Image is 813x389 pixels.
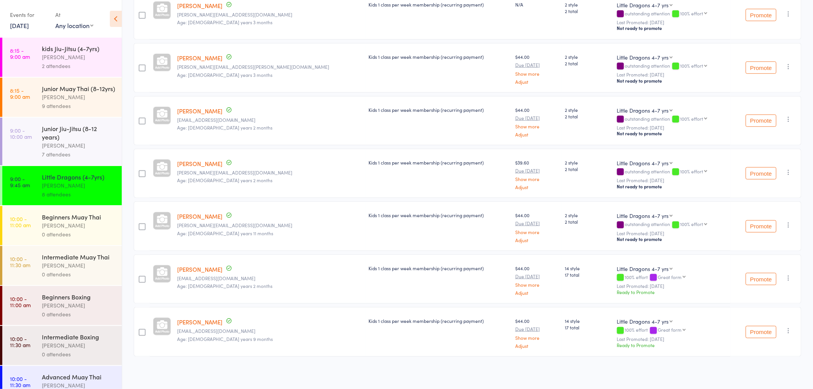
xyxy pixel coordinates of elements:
[42,84,115,93] div: Junior Muay Thai (8-12yrs)
[565,166,611,172] span: 2 total
[617,327,727,334] div: 100% effort
[368,265,509,271] div: Kids 1 class per week membership (recurring payment)
[55,21,93,30] div: Any location
[10,8,48,21] div: Events for
[2,78,122,117] a: 8:15 -9:00 amJunior Muay Thai (8-12yrs)[PERSON_NAME]9 attendees
[617,265,669,273] div: Little Dragons 4-7 yrs
[515,185,559,190] a: Adjust
[177,64,362,70] small: david.sanford@outlook.com
[2,38,122,77] a: 8:15 -9:00 amkids Jiu-Jitsu (4-7yrs)[PERSON_NAME]2 attendees
[177,124,272,131] span: Age: [DEMOGRAPHIC_DATA] years 2 months
[42,301,115,310] div: [PERSON_NAME]
[617,1,669,9] div: Little Dragons 4-7 yrs
[515,282,559,287] a: Show more
[746,273,776,285] button: Promote
[42,150,115,159] div: 7 attendees
[177,54,222,62] a: [PERSON_NAME]
[680,11,703,16] div: 100% effort
[2,166,122,205] a: 9:00 -9:45 amLittle Dragons (4-7yrs)[PERSON_NAME]8 attendees
[617,25,727,31] div: Not ready to promote
[42,310,115,319] div: 0 attendees
[617,106,669,114] div: Little Dragons 4-7 yrs
[10,127,32,140] time: 9:00 - 10:00 am
[177,318,222,326] a: [PERSON_NAME]
[617,289,727,295] div: Ready to Promote
[2,118,122,165] a: 9:00 -10:00 amJunior Jiu-Jitsu (8-12 years)[PERSON_NAME]7 attendees
[177,212,222,220] a: [PERSON_NAME]
[42,101,115,110] div: 9 attendees
[2,206,122,245] a: 10:00 -11:00 amBeginners Muay Thai[PERSON_NAME]0 attendees
[2,326,122,365] a: 10:00 -11:30 amIntermediate Boxing[PERSON_NAME]0 attendees
[177,223,362,228] small: d.veselko@gmail.com
[565,53,611,60] span: 2 style
[42,190,115,199] div: 8 attendees
[746,167,776,180] button: Promote
[515,106,559,137] div: $44.00
[617,159,669,167] div: Little Dragons 4-7 yrs
[617,125,727,130] small: Last Promoted: [DATE]
[515,326,559,332] small: Due [DATE]
[177,276,362,281] small: Jsantoromito@gmail.com
[368,212,509,218] div: Kids 1 class per week membership (recurring payment)
[177,336,273,342] span: Age: [DEMOGRAPHIC_DATA] years 9 months
[515,132,559,137] a: Adjust
[746,62,776,74] button: Promote
[680,63,703,68] div: 100% effort
[515,71,559,76] a: Show more
[515,79,559,84] a: Adjust
[565,218,611,225] span: 2 total
[617,274,727,281] div: 100% effort
[565,324,611,331] span: 17 total
[10,21,29,30] a: [DATE]
[515,1,559,8] div: N/A
[515,115,559,121] small: Due [DATE]
[368,53,509,60] div: Kids 1 class per week membership (recurring payment)
[617,53,669,61] div: Little Dragons 4-7 yrs
[515,168,559,173] small: Due [DATE]
[368,318,509,324] div: Kids 1 class per week membership (recurring payment)
[565,271,611,278] span: 17 total
[515,212,559,242] div: $44.00
[10,47,30,60] time: 8:15 - 9:00 am
[177,265,222,273] a: [PERSON_NAME]
[177,2,222,10] a: [PERSON_NAME]
[10,216,31,228] time: 10:00 - 11:00 am
[515,265,559,295] div: $44.00
[658,274,682,279] div: Great form
[680,116,703,121] div: 100% effort
[42,181,115,190] div: [PERSON_NAME]
[515,274,559,279] small: Due [DATE]
[177,160,222,168] a: [PERSON_NAME]
[177,71,272,78] span: Age: [DEMOGRAPHIC_DATA] years 3 months
[515,53,559,84] div: $44.00
[680,169,703,174] div: 100% effort
[515,159,559,190] div: $39.60
[515,229,559,234] a: Show more
[617,212,669,219] div: Little Dragons 4-7 yrs
[42,173,115,181] div: Little Dragons (4-7yrs)
[565,265,611,271] span: 14 style
[515,62,559,68] small: Due [DATE]
[177,12,362,17] small: kristina.prokopcova@gmail.com
[177,328,362,334] small: danrobwatson@gmail.com
[42,261,115,270] div: [PERSON_NAME]
[42,213,115,221] div: Beginners Muay Thai
[2,286,122,325] a: 10:00 -11:00 amBeginners Boxing[PERSON_NAME]0 attendees
[10,336,30,348] time: 10:00 - 11:30 am
[515,318,559,348] div: $44.00
[658,327,682,332] div: Great form
[177,19,272,25] span: Age: [DEMOGRAPHIC_DATA] years 3 months
[368,1,509,8] div: Kids 1 class per week membership (recurring payment)
[177,230,273,236] span: Age: [DEMOGRAPHIC_DATA] years 11 months
[746,220,776,233] button: Promote
[42,293,115,301] div: Beginners Boxing
[515,238,559,243] a: Adjust
[42,44,115,53] div: kids Jiu-Jitsu (4-7yrs)
[565,212,611,218] span: 2 style
[617,72,727,77] small: Last Promoted: [DATE]
[177,170,362,175] small: d.veselko@gmail.com
[10,296,31,308] time: 10:00 - 11:00 am
[42,341,115,350] div: [PERSON_NAME]
[565,318,611,324] span: 14 style
[617,342,727,348] div: Ready to Promote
